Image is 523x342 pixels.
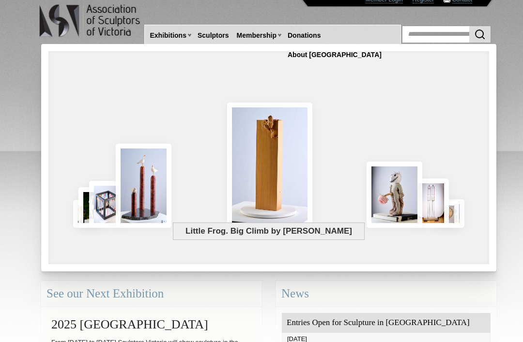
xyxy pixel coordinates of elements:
[116,144,171,228] img: Rising Tides
[46,312,256,336] h2: 2025 [GEOGRAPHIC_DATA]
[227,103,312,228] img: Little Frog. Big Climb
[233,27,280,45] a: Membership
[474,29,486,40] img: Search
[39,2,142,39] img: logo.png
[41,281,261,307] div: See our Next Exhibition
[194,27,233,45] a: Sculptors
[282,313,491,333] div: Entries Open for Sculpture in [GEOGRAPHIC_DATA]
[276,281,496,307] div: News
[146,27,190,45] a: Exhibitions
[173,223,365,240] span: Little Frog. Big Climb by [PERSON_NAME]
[284,27,324,45] a: Donations
[284,46,385,64] a: About [GEOGRAPHIC_DATA]
[413,178,449,228] img: Swingers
